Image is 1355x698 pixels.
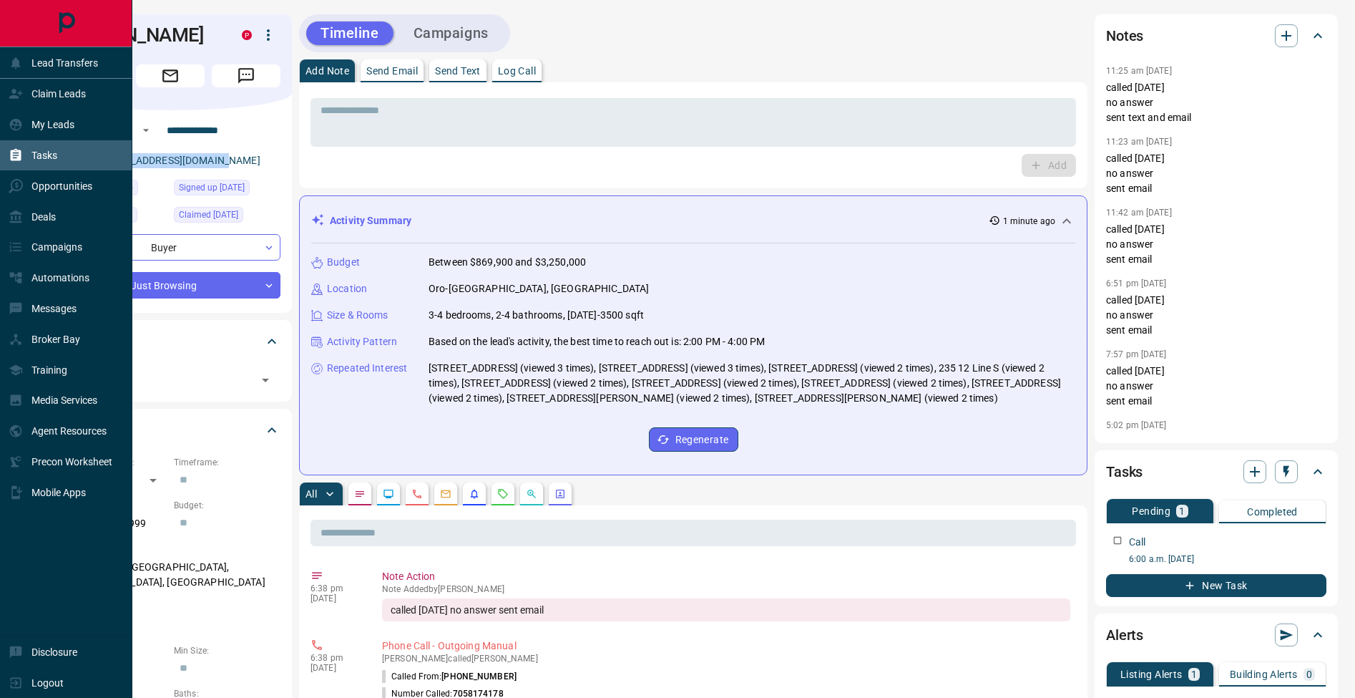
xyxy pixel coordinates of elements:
[60,272,280,299] div: Just Browsing
[429,255,586,270] p: Between $869,900 and $3,250,000
[60,413,280,447] div: Criteria
[137,122,155,139] button: Open
[60,324,280,359] div: Tags
[327,308,388,323] p: Size & Rooms
[429,308,644,323] p: 3-4 bedrooms, 2-4 bathrooms, [DATE]-3500 sqft
[1106,24,1143,47] h2: Notes
[366,66,418,76] p: Send Email
[174,644,280,657] p: Min Size:
[1106,460,1143,483] h2: Tasks
[1106,19,1326,53] div: Notes
[327,281,367,296] p: Location
[1106,624,1143,646] h2: Alerts
[354,488,366,500] svg: Notes
[382,569,1070,584] p: Note Action
[1003,215,1055,228] p: 1 minute ago
[310,583,361,593] p: 6:38 pm
[99,155,260,166] a: [EMAIL_ADDRESS][DOMAIN_NAME]
[1106,574,1326,597] button: New Task
[306,21,393,45] button: Timeline
[554,488,566,500] svg: Agent Actions
[60,24,220,47] h1: [PERSON_NAME]
[1106,293,1326,338] p: called [DATE] no answer sent email
[179,180,245,195] span: Signed up [DATE]
[382,654,1070,664] p: [PERSON_NAME] called [PERSON_NAME]
[1179,506,1185,516] p: 1
[1106,278,1167,289] p: 6:51 pm [DATE]
[305,489,317,499] p: All
[327,334,397,349] p: Activity Pattern
[255,370,275,390] button: Open
[174,499,280,512] p: Budget:
[305,66,349,76] p: Add Note
[498,66,536,76] p: Log Call
[327,255,360,270] p: Budget
[1106,618,1326,652] div: Alerts
[440,488,451,500] svg: Emails
[382,584,1070,594] p: Note Added by [PERSON_NAME]
[435,66,481,76] p: Send Text
[310,593,361,604] p: [DATE]
[1106,151,1326,196] p: called [DATE] no answer sent email
[441,672,517,682] span: [PHONE_NUMBER]
[310,663,361,673] p: [DATE]
[1106,80,1326,125] p: called [DATE] no answer sent text and email
[382,670,517,683] p: Called From:
[1191,669,1197,679] p: 1
[382,598,1070,621] div: called [DATE] no answer sent email
[60,543,280,556] p: Areas Searched:
[1106,137,1172,147] p: 11:23 am [DATE]
[1106,208,1172,218] p: 11:42 am [DATE]
[60,234,280,261] div: Buyer
[429,361,1075,406] p: [STREET_ADDRESS] (viewed 3 times), [STREET_ADDRESS] (viewed 3 times), [STREET_ADDRESS] (viewed 2 ...
[1106,364,1326,409] p: called [DATE] no answer sent email
[649,427,738,452] button: Regenerate
[1106,222,1326,267] p: called [DATE] no answer sent email
[1230,669,1298,679] p: Building Alerts
[174,456,280,469] p: Timeframe:
[174,207,280,227] div: Tue Feb 20 2024
[60,601,280,614] p: Motivation:
[1129,535,1146,550] p: Call
[411,488,423,500] svg: Calls
[311,208,1075,234] div: Activity Summary1 minute ago
[1306,669,1312,679] p: 0
[310,653,361,663] p: 6:38 pm
[179,208,238,222] span: Claimed [DATE]
[327,361,407,376] p: Repeated Interest
[526,488,537,500] svg: Opportunities
[1106,349,1167,359] p: 7:57 pm [DATE]
[1120,669,1183,679] p: Listing Alerts
[1247,507,1298,517] p: Completed
[429,281,649,296] p: Oro-[GEOGRAPHIC_DATA], [GEOGRAPHIC_DATA]
[60,556,280,594] p: Oro-Medonte, [GEOGRAPHIC_DATA], [GEOGRAPHIC_DATA], [GEOGRAPHIC_DATA]
[469,488,480,500] svg: Listing Alerts
[1106,455,1326,489] div: Tasks
[497,488,509,500] svg: Requests
[212,64,280,87] span: Message
[136,64,205,87] span: Email
[1129,553,1326,566] p: 6:00 a.m. [DATE]
[330,213,411,228] p: Activity Summary
[429,334,765,349] p: Based on the lead's activity, the best time to reach out is: 2:00 PM - 4:00 PM
[1106,66,1172,76] p: 11:25 am [DATE]
[242,30,252,40] div: property.ca
[399,21,503,45] button: Campaigns
[1106,420,1167,430] p: 5:02 pm [DATE]
[383,488,394,500] svg: Lead Browsing Activity
[174,180,280,200] div: Mon Jul 03 2023
[1132,506,1170,516] p: Pending
[382,639,1070,654] p: Phone Call - Outgoing Manual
